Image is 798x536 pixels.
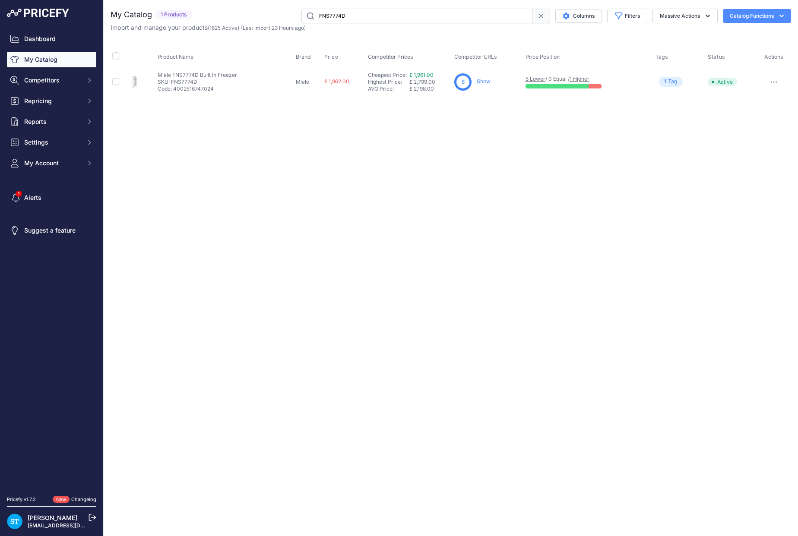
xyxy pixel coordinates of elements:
p: Import and manage your products [111,23,306,32]
span: New [53,496,70,503]
h2: My Catalog [111,9,152,21]
a: 5 Lower [526,76,545,82]
img: Pricefy Logo [7,9,69,17]
span: Status [708,54,725,60]
span: £ 1,962.00 [324,78,349,85]
a: £ 1,961.00 [409,72,434,78]
div: AVG Price: [368,85,409,92]
a: Alerts [7,190,96,205]
a: My Catalog [7,52,96,67]
button: Filters [607,9,647,23]
span: Brand [296,54,311,60]
a: 1625 Active [209,25,237,31]
a: [PERSON_NAME] [28,514,77,521]
span: My Account [24,159,81,167]
div: Highest Price: [368,79,409,85]
span: Repricing [24,97,81,105]
button: Competitors [7,73,96,88]
span: £ 2,799.00 [409,79,435,85]
span: Product Name [158,54,193,60]
a: Changelog [71,496,96,502]
span: 1 Products [155,10,192,20]
div: Pricefy v1.7.2 [7,496,36,503]
button: Price [324,54,340,60]
span: (Last import 23 Hours ago) [241,25,306,31]
span: Actions [764,54,783,60]
input: Search [301,9,532,23]
button: Massive Actions [652,9,718,23]
span: Reports [24,117,81,126]
span: 1 [664,78,666,86]
button: Status [708,54,727,60]
p: Miele [296,79,321,85]
p: Code: 4002516747024 [158,85,237,92]
span: Competitor URLs [454,54,497,60]
span: Price [324,54,339,60]
button: Columns [555,9,602,23]
a: Cheapest Price: [368,72,407,78]
a: [EMAIL_ADDRESS][DOMAIN_NAME] [28,522,118,529]
button: Repricing [7,93,96,109]
span: 6 [462,78,465,86]
p: SKU: FNS7774D [158,79,237,85]
span: Competitors [24,76,81,85]
span: Settings [24,138,81,147]
span: Competitor Prices [368,54,413,60]
div: £ 2,198.00 [409,85,451,92]
p: / 0 Equal / [526,76,647,82]
nav: Sidebar [7,31,96,486]
a: Dashboard [7,31,96,47]
span: Price Position [526,54,560,60]
span: Tags [655,54,668,60]
span: ( ) [208,25,239,31]
button: My Account [7,155,96,171]
span: Tag [659,77,683,87]
span: Active [708,78,737,86]
a: Suggest a feature [7,223,96,238]
p: Miele FNS7774D Built In Freezer [158,72,237,79]
a: 1 Higher [570,76,589,82]
button: Catalog Functions [723,9,791,23]
button: Reports [7,114,96,129]
a: Show [477,78,491,85]
button: Settings [7,135,96,150]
